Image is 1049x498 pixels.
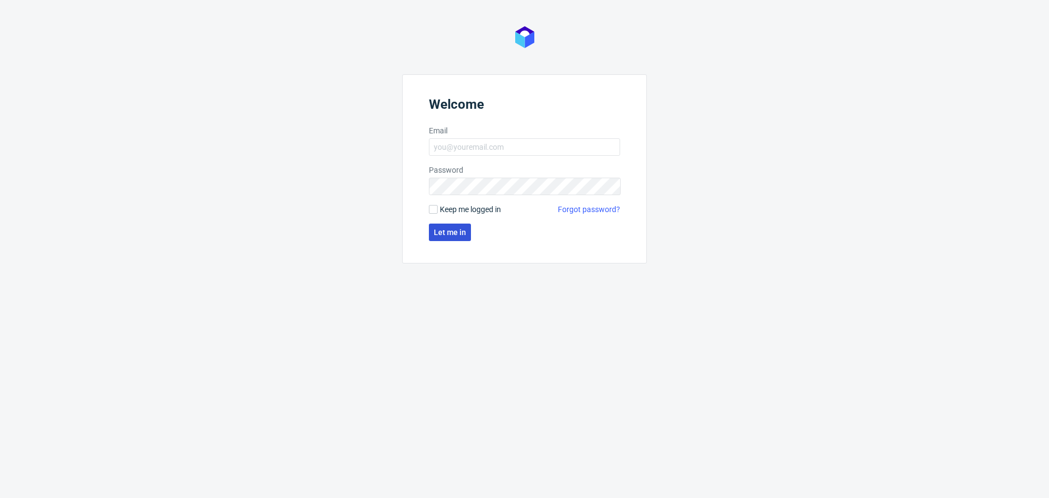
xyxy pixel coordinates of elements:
header: Welcome [429,97,620,116]
input: you@youremail.com [429,138,620,156]
a: Forgot password? [558,204,620,215]
span: Keep me logged in [440,204,501,215]
label: Email [429,125,620,136]
label: Password [429,165,620,175]
span: Let me in [434,229,466,236]
button: Let me in [429,224,471,241]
